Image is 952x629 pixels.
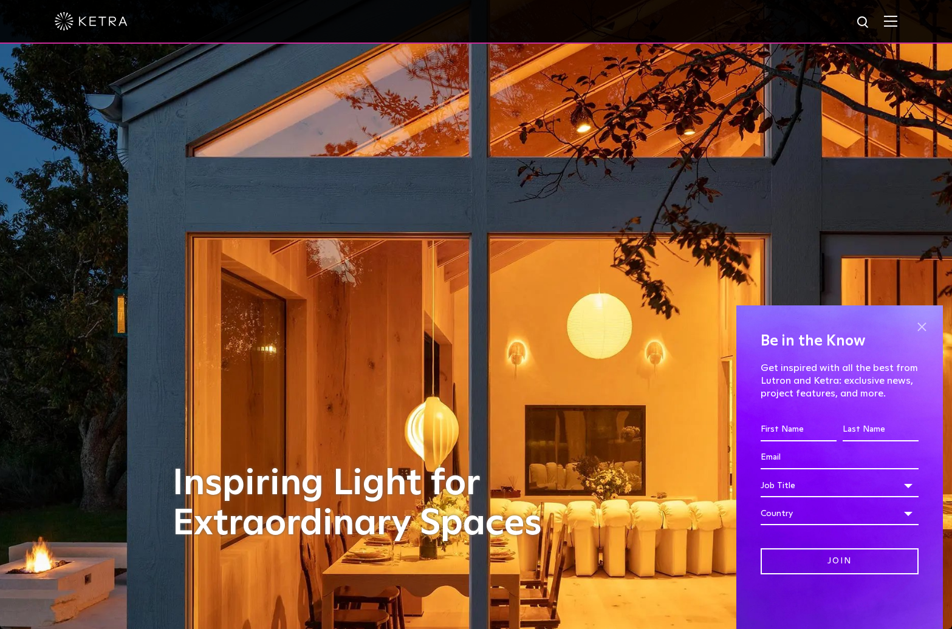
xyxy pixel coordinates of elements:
[761,474,919,497] div: Job Title
[761,362,919,399] p: Get inspired with all the best from Lutron and Ketra: exclusive news, project features, and more.
[761,418,837,441] input: First Name
[761,502,919,525] div: Country
[761,548,919,574] input: Join
[173,464,567,544] h1: Inspiring Light for Extraordinary Spaces
[761,446,919,469] input: Email
[884,15,897,27] img: Hamburger%20Nav.svg
[55,12,128,30] img: ketra-logo-2019-white
[843,418,919,441] input: Last Name
[761,330,919,353] h4: Be in the Know
[856,15,871,30] img: search icon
